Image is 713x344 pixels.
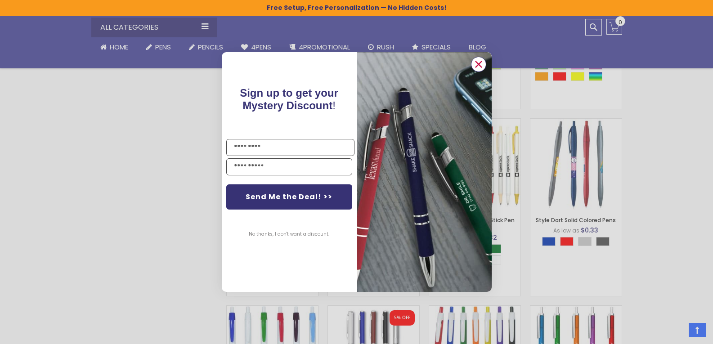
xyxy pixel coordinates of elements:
img: pop-up-image [357,52,492,292]
button: Close dialog [471,57,486,72]
iframe: Google Customer Reviews [639,320,713,344]
span: ! [240,87,338,112]
button: Send Me the Deal! >> [226,184,352,210]
button: No thanks, I don't want a discount. [244,223,334,246]
span: Sign up to get your Mystery Discount [240,87,338,112]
